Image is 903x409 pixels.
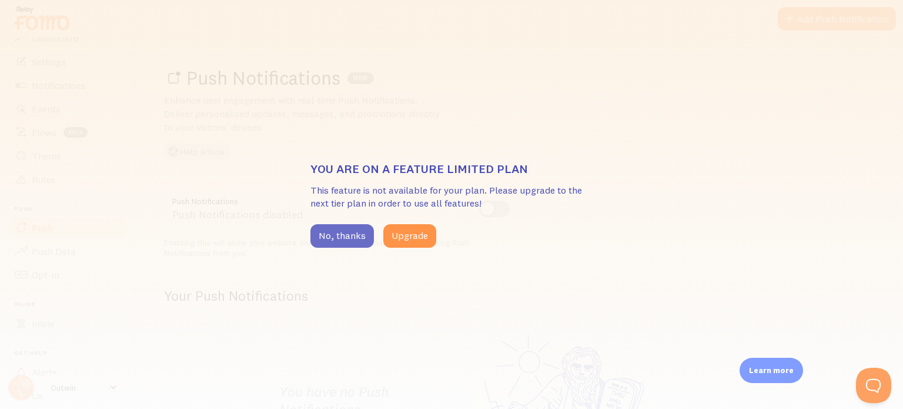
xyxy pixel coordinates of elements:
button: No, thanks [310,224,374,248]
p: Learn more [749,365,794,376]
button: Upgrade [383,224,436,248]
p: This feature is not available for your plan. Please upgrade to the next tier plan in order to use... [310,184,593,211]
iframe: Help Scout Beacon - Open [856,368,891,403]
div: Learn more [740,358,803,383]
h3: You are on a feature limited plan [310,161,593,177]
